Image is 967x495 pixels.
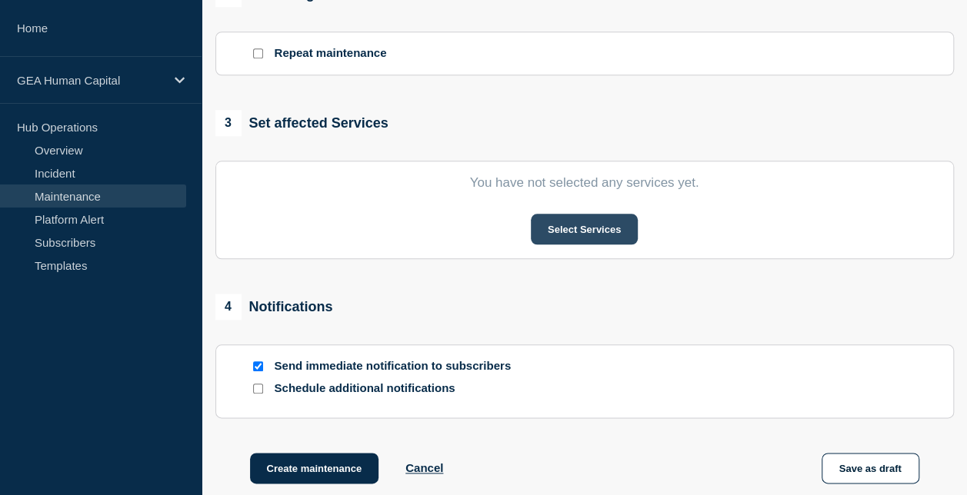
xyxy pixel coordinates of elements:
[531,214,638,244] button: Select Services
[275,46,387,61] p: Repeat maintenance
[215,294,333,320] div: Notifications
[275,381,521,396] p: Schedule additional notifications
[215,294,242,320] span: 4
[215,110,242,136] span: 3
[253,384,263,394] input: Schedule additional notifications
[250,453,379,483] button: Create maintenance
[17,74,165,87] p: GEA Human Capital
[405,461,443,474] button: Cancel
[822,453,919,483] button: Save as draft
[215,110,388,136] div: Set affected Services
[275,359,521,374] p: Send immediate notification to subscribers
[253,48,263,58] input: Repeat maintenance
[250,175,919,191] p: You have not selected any services yet.
[253,361,263,371] input: Send immediate notification to subscribers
